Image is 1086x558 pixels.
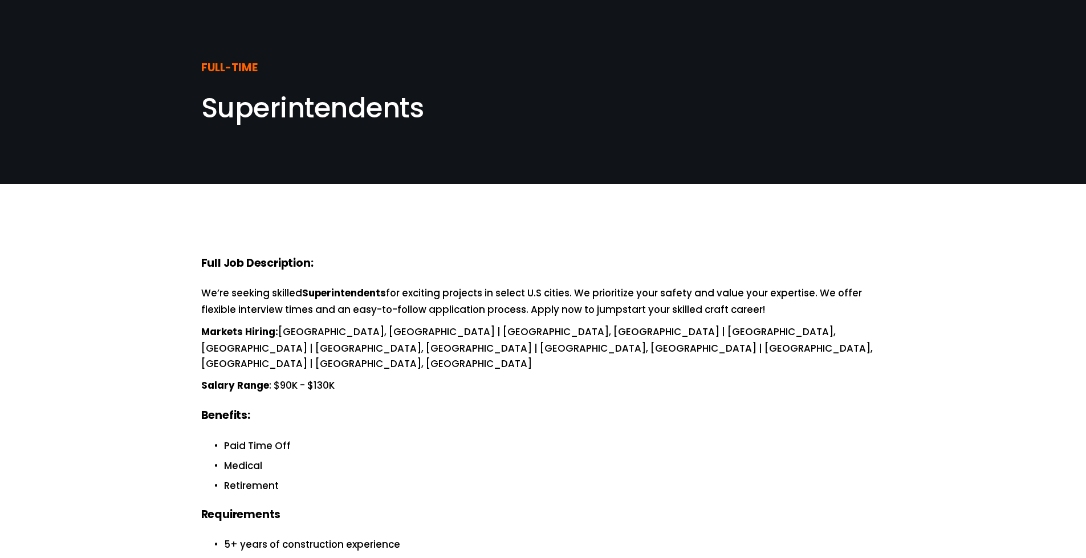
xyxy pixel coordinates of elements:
[201,89,424,127] span: Superintendents
[201,506,281,525] strong: Requirements
[201,407,250,426] strong: Benefits:
[201,286,885,317] p: We’re seeking skilled for exciting projects in select U.S cities. We prioritize your safety and v...
[224,478,885,494] p: Retirement
[224,438,885,454] p: Paid Time Off
[201,324,885,372] p: [GEOGRAPHIC_DATA], [GEOGRAPHIC_DATA] | [GEOGRAPHIC_DATA], [GEOGRAPHIC_DATA] | [GEOGRAPHIC_DATA], ...
[224,458,885,474] p: Medical
[302,286,386,302] strong: Superintendents
[224,537,885,552] p: 5+ years of construction experience
[201,255,314,274] strong: Full Job Description:
[201,378,269,394] strong: Salary Range
[201,378,885,394] p: : $90K - $130K
[201,59,258,78] strong: FULL-TIME
[201,324,278,341] strong: Markets Hiring:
